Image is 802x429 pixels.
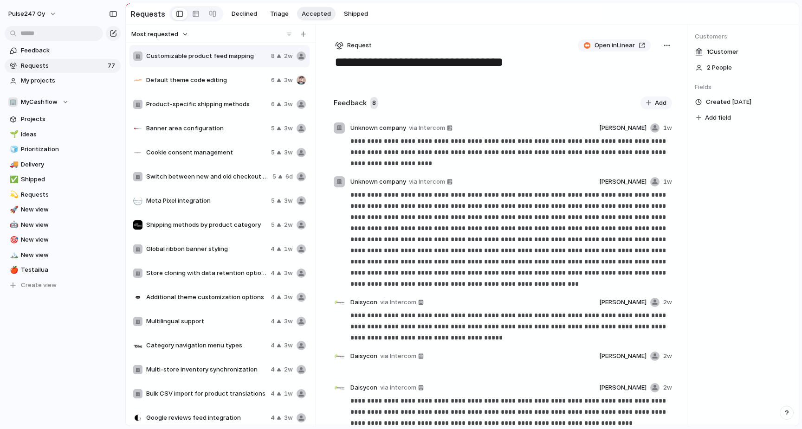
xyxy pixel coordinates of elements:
[21,265,117,275] span: Testailua
[8,145,18,154] button: 🧊
[271,220,275,230] span: 5
[8,250,18,260] button: 🏔️
[21,190,117,199] span: Requests
[8,205,18,214] button: 🚀
[284,124,293,133] span: 3w
[8,265,18,275] button: 🍎
[284,365,293,374] span: 2w
[21,160,117,169] span: Delivery
[407,122,454,134] a: via Intercom
[5,263,121,277] div: 🍎Testailua
[350,123,406,133] span: Unknown company
[271,244,275,254] span: 4
[297,7,336,21] button: Accepted
[271,293,275,302] span: 4
[146,365,267,374] span: Multi-store inventory synchronization
[10,189,16,200] div: 💫
[599,177,647,186] span: [PERSON_NAME]
[21,220,117,230] span: New view
[21,115,117,124] span: Projects
[271,341,275,350] span: 4
[705,113,731,122] span: Add field
[270,9,289,19] span: Triage
[21,61,105,70] span: Requests
[265,7,293,21] button: Triage
[271,124,275,133] span: 5
[663,123,672,133] span: 1w
[130,28,190,40] button: Most requested
[146,317,267,326] span: Multilingual support
[108,61,117,70] span: 77
[271,100,275,109] span: 6
[695,83,791,92] span: Fields
[146,196,267,205] span: Meta Pixel integration
[146,244,267,254] span: Global ribbon banner styling
[21,175,117,184] span: Shipped
[8,130,18,139] button: 🌱
[271,51,275,61] span: 8
[5,142,121,156] a: 🧊Prioritization
[284,269,293,278] span: 3w
[10,235,16,245] div: 🎯
[5,218,121,232] div: 🤖New view
[5,128,121,141] div: 🌱Ideas
[21,130,117,139] span: Ideas
[21,76,117,85] span: My projects
[285,172,293,181] span: 6d
[5,233,121,247] a: 🎯New view
[350,298,377,307] span: Daisycon
[380,383,416,392] span: via Intercom
[146,269,267,278] span: Store cloning with data retention options
[5,278,121,292] button: Create view
[21,281,57,290] span: Create view
[663,298,672,307] span: 2w
[10,159,16,170] div: 🚚
[284,76,293,85] span: 3w
[595,41,635,50] span: Open in Linear
[663,177,672,186] span: 1w
[640,96,672,109] button: Add
[706,97,751,107] span: Created [DATE]
[4,6,61,21] button: Pulse247 Oy
[10,250,16,260] div: 🏔️
[284,196,293,205] span: 3w
[130,8,165,19] h2: Requests
[146,341,267,350] span: Category navigation menu types
[5,44,121,58] a: Feedback
[378,351,426,362] a: via Intercom
[655,98,666,108] span: Add
[284,100,293,109] span: 3w
[8,175,18,184] button: ✅
[284,51,293,61] span: 2w
[146,172,269,181] span: Switch between new and old checkout views
[334,39,373,51] button: Request
[599,352,647,361] span: [PERSON_NAME]
[284,244,293,254] span: 1w
[271,196,275,205] span: 5
[227,7,262,21] button: Declined
[380,298,416,307] span: via Intercom
[5,248,121,262] a: 🏔️New view
[8,235,18,244] button: 🎯
[5,95,121,109] button: 🏢MyCashflow
[378,297,426,308] a: via Intercom
[10,219,16,230] div: 🤖
[271,76,275,85] span: 6
[21,145,117,154] span: Prioritization
[146,148,267,157] span: Cookie consent management
[378,382,426,393] a: via Intercom
[21,46,117,55] span: Feedback
[146,51,267,61] span: Customizable product feed mapping
[284,293,293,302] span: 3w
[5,203,121,217] a: 🚀New view
[707,47,738,57] span: 1 Customer
[271,389,275,398] span: 4
[10,129,16,140] div: 🌱
[131,30,178,39] span: Most requested
[10,205,16,215] div: 🚀
[347,41,372,50] span: Request
[284,341,293,350] span: 3w
[146,413,267,423] span: Google reviews feed integration
[695,32,791,41] span: Customers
